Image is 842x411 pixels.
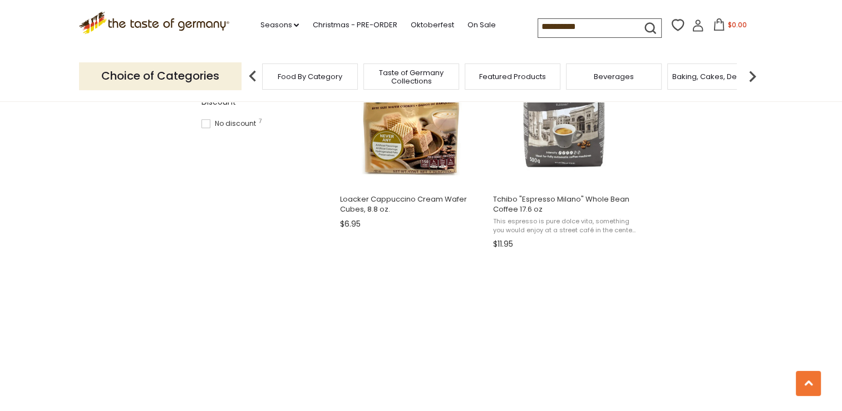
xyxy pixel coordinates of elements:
[340,194,484,214] span: Loacker Cappuccino Cream Wafer Cubes, 8.8 oz.
[410,19,454,31] a: Oktoberfest
[467,19,495,31] a: On Sale
[338,29,486,177] img: Loacker Quadratini Cappuccino
[706,18,754,35] button: $0.00
[727,20,746,30] span: $0.00
[260,19,299,31] a: Seasons
[278,72,342,81] a: Food By Category
[493,194,637,214] span: Tchibo "Espresso Milano" Whole Bean Coffee 17.6 oz
[491,19,639,253] a: Tchibo
[201,119,259,129] span: No discount
[493,217,637,234] span: This espresso is pure dolce vita, something you would enjoy at a street café in the center of [GE...
[312,19,397,31] a: Christmas - PRE-ORDER
[79,62,242,90] p: Choice of Categories
[338,19,486,233] a: Loacker Cappuccino Cream Wafer Cubes, 8.8 oz.
[594,72,634,81] a: Beverages
[741,65,764,87] img: next arrow
[491,29,639,177] img: Tchibo Milano Espresso Whole Bean Coffee
[493,238,513,250] span: $11.95
[259,119,262,124] span: 7
[242,65,264,87] img: previous arrow
[367,68,456,85] a: Taste of Germany Collections
[672,72,759,81] a: Baking, Cakes, Desserts
[201,96,236,108] span: Discount
[479,72,546,81] a: Featured Products
[340,218,361,230] span: $6.95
